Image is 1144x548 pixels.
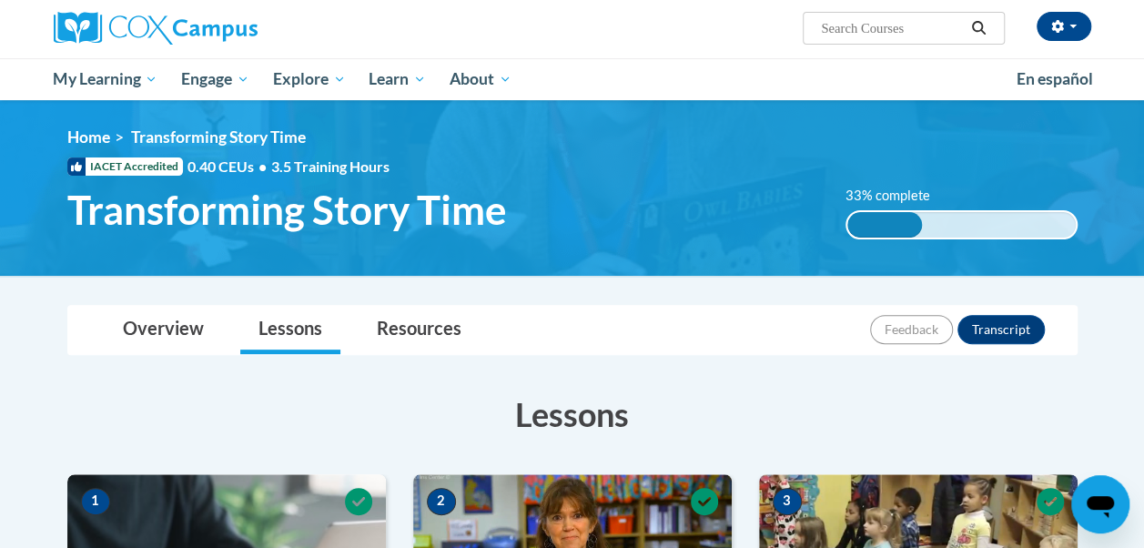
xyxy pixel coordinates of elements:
a: Engage [169,58,261,100]
span: • [258,157,267,175]
span: 2 [427,488,456,515]
img: Cox Campus [54,12,258,45]
span: Transforming Story Time [131,127,306,147]
a: Learn [357,58,438,100]
span: 1 [81,488,110,515]
label: 33% complete [845,186,950,206]
span: My Learning [53,68,157,90]
h3: Lessons [67,391,1078,437]
span: IACET Accredited [67,157,183,176]
span: 3 [773,488,802,515]
a: Resources [359,306,480,354]
span: En español [1017,69,1093,88]
span: About [450,68,511,90]
a: Cox Campus [54,12,381,45]
span: Learn [369,68,426,90]
a: En español [1005,60,1105,98]
a: My Learning [42,58,170,100]
span: 3.5 Training Hours [271,157,390,175]
span: 0.40 CEUs [187,157,271,177]
button: Account Settings [1037,12,1091,41]
div: Main menu [40,58,1105,100]
button: Transcript [957,315,1045,344]
span: Engage [181,68,249,90]
a: Lessons [240,306,340,354]
span: Transforming Story Time [67,186,507,234]
a: About [438,58,523,100]
button: Search [965,17,992,39]
a: Explore [261,58,358,100]
input: Search Courses [819,17,965,39]
div: 33% complete [847,212,923,238]
a: Overview [105,306,222,354]
span: Explore [273,68,346,90]
iframe: Button to launch messaging window [1071,475,1129,533]
a: Home [67,127,110,147]
button: Feedback [870,315,953,344]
